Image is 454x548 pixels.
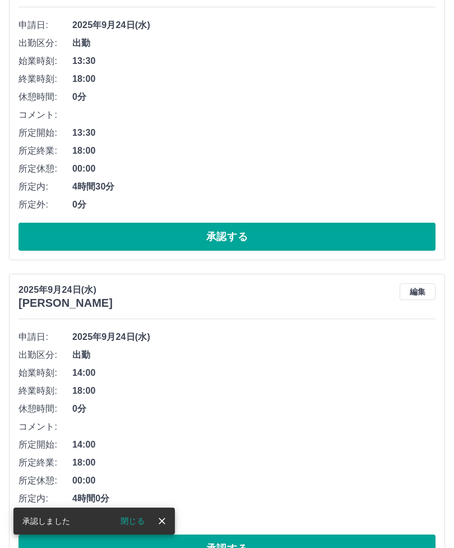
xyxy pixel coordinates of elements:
[18,297,113,310] h3: [PERSON_NAME]
[18,198,72,211] span: 所定外:
[72,90,436,104] span: 0分
[72,144,436,158] span: 18:00
[72,126,436,140] span: 13:30
[72,474,436,487] span: 00:00
[18,126,72,140] span: 所定開始:
[18,438,72,452] span: 所定開始:
[18,474,72,487] span: 所定休憩:
[72,54,436,68] span: 13:30
[154,513,170,529] button: close
[72,72,436,86] span: 18:00
[18,54,72,68] span: 始業時刻:
[72,162,436,176] span: 00:00
[22,511,70,531] div: 承認しました
[72,510,436,523] span: 0分
[18,283,113,297] p: 2025年9月24日(水)
[18,144,72,158] span: 所定終業:
[18,90,72,104] span: 休憩時間:
[400,283,436,300] button: 編集
[18,348,72,362] span: 出勤区分:
[18,492,72,505] span: 所定内:
[72,348,436,362] span: 出勤
[18,72,72,86] span: 終業時刻:
[72,384,436,398] span: 18:00
[18,180,72,194] span: 所定内:
[18,420,72,434] span: コメント:
[72,36,436,50] span: 出勤
[112,513,154,529] button: 閉じる
[72,19,436,32] span: 2025年9月24日(水)
[18,456,72,469] span: 所定終業:
[18,402,72,416] span: 休憩時間:
[72,456,436,469] span: 18:00
[18,108,72,122] span: コメント:
[18,223,436,251] button: 承認する
[18,366,72,380] span: 始業時刻:
[18,330,72,344] span: 申請日:
[72,366,436,380] span: 14:00
[72,492,436,505] span: 4時間0分
[72,438,436,452] span: 14:00
[18,36,72,50] span: 出勤区分:
[18,384,72,398] span: 終業時刻:
[72,330,436,344] span: 2025年9月24日(水)
[72,180,436,194] span: 4時間30分
[18,19,72,32] span: 申請日:
[72,198,436,211] span: 0分
[18,162,72,176] span: 所定休憩:
[72,402,436,416] span: 0分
